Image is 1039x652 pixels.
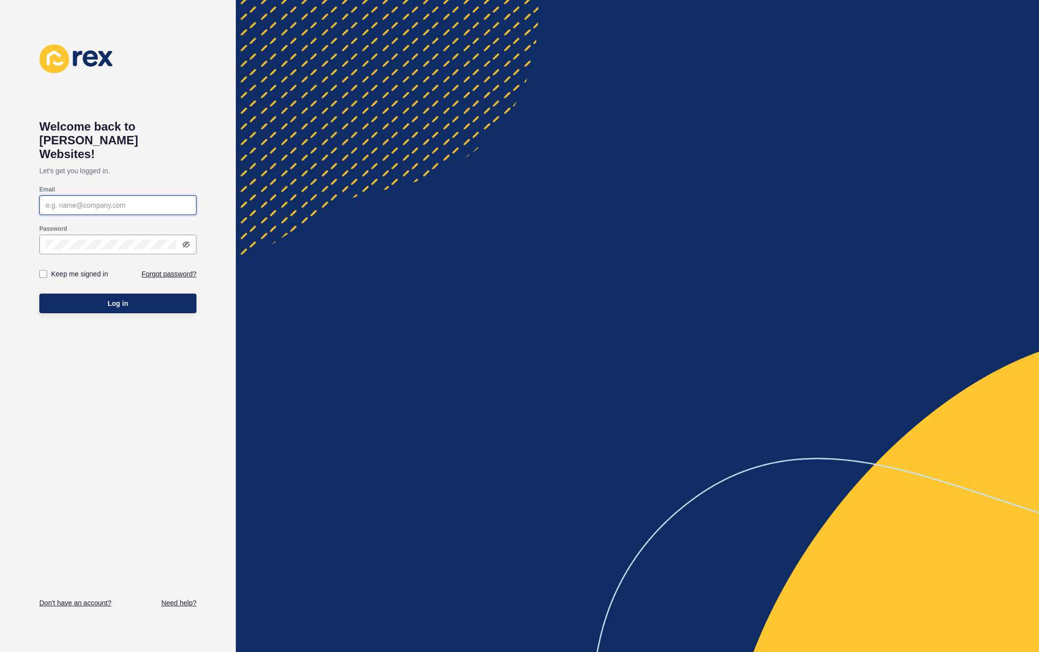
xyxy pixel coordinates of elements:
span: Log in [108,299,128,308]
input: e.g. name@company.com [46,200,190,210]
label: Email [39,186,55,193]
label: Password [39,225,67,233]
h1: Welcome back to [PERSON_NAME] Websites! [39,120,197,161]
a: Need help? [161,598,197,608]
a: Forgot password? [141,269,197,279]
p: Let's get you logged in. [39,161,197,181]
label: Keep me signed in [51,269,108,279]
a: Don't have an account? [39,598,112,608]
button: Log in [39,294,197,313]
